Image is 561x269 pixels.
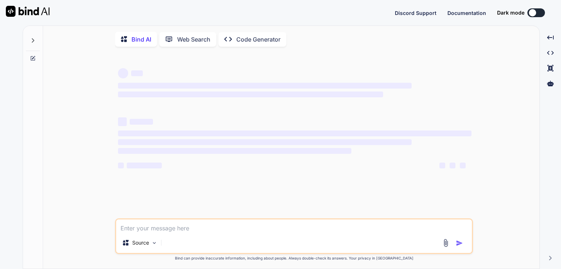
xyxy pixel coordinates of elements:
[447,9,486,17] button: Documentation
[447,10,486,16] span: Documentation
[395,9,436,17] button: Discord Support
[395,10,436,16] span: Discord Support
[118,83,411,89] span: ‌
[118,148,351,154] span: ‌
[127,163,162,168] span: ‌
[439,163,445,168] span: ‌
[151,240,157,246] img: Pick Models
[442,239,450,247] img: attachment
[131,35,151,44] p: Bind AI
[131,70,143,76] span: ‌
[118,130,472,136] span: ‌
[118,163,124,168] span: ‌
[236,35,280,44] p: Code Generator
[130,119,153,125] span: ‌
[497,9,524,16] span: Dark mode
[115,256,473,261] p: Bind can provide inaccurate information, including about people. Always double-check its answers....
[118,139,411,145] span: ‌
[118,68,128,78] span: ‌
[118,117,127,126] span: ‌
[177,35,210,44] p: Web Search
[450,163,455,168] span: ‌
[456,239,463,247] img: icon
[460,163,466,168] span: ‌
[6,6,50,17] img: Bind AI
[132,239,149,246] p: Source
[118,91,383,97] span: ‌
